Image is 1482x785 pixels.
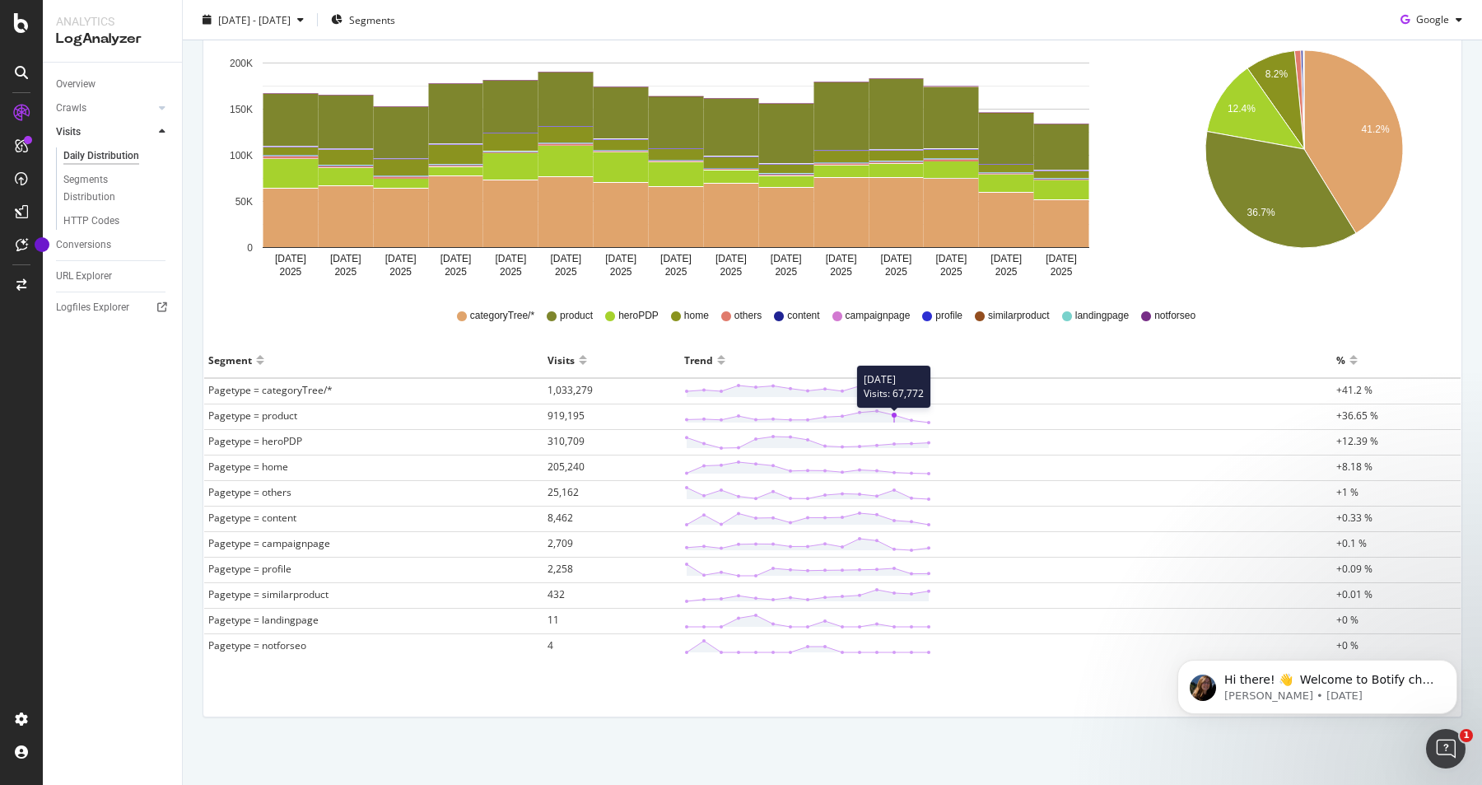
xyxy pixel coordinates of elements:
[1051,266,1073,278] text: 2025
[1227,104,1255,115] text: 12.4%
[56,13,169,30] div: Analytics
[208,638,306,652] span: Pagetype = notforseo
[1336,347,1345,373] div: %
[440,253,472,264] text: [DATE]
[665,266,687,278] text: 2025
[1394,7,1469,33] button: Google
[208,536,330,550] span: Pagetype = campaignpage
[217,38,1135,285] svg: A chart.
[734,309,762,323] span: others
[826,253,857,264] text: [DATE]
[995,266,1018,278] text: 2025
[385,253,417,264] text: [DATE]
[1336,460,1372,474] span: +8.18 %
[550,253,581,264] text: [DATE]
[63,171,170,206] a: Segments Distribution
[1336,613,1358,627] span: +0 %
[775,266,797,278] text: 2025
[56,124,81,141] div: Visits
[230,150,253,161] text: 100K
[548,434,585,448] span: 310,709
[63,213,119,230] div: HTTP Codes
[208,587,329,601] span: Pagetype = similarproduct
[56,268,112,285] div: URL Explorer
[1154,309,1195,323] span: notforseo
[618,309,659,323] span: heroPDP
[1336,587,1372,601] span: +0.01 %
[720,266,743,278] text: 2025
[935,309,962,323] span: profile
[349,12,395,26] span: Segments
[1075,309,1129,323] span: landingpage
[208,409,297,423] span: Pagetype = product
[230,104,253,115] text: 150K
[555,266,577,278] text: 2025
[1460,729,1473,742] span: 1
[56,299,129,316] div: Logfiles Explorer
[63,213,170,230] a: HTTP Codes
[35,237,49,252] div: Tooltip anchor
[771,253,802,264] text: [DATE]
[196,7,310,33] button: [DATE] - [DATE]
[56,268,170,285] a: URL Explorer
[1336,409,1378,423] span: +36.65 %
[684,347,713,373] div: Trend
[1159,38,1449,285] div: A chart.
[389,266,412,278] text: 2025
[548,347,575,373] div: Visits
[548,638,553,652] span: 4
[885,266,907,278] text: 2025
[787,309,819,323] span: content
[1336,562,1372,576] span: +0.09 %
[1265,68,1288,80] text: 8.2%
[218,12,291,26] span: [DATE] - [DATE]
[208,434,302,448] span: Pagetype = heroPDP
[500,266,522,278] text: 2025
[548,613,559,627] span: 11
[208,383,333,397] span: Pagetype = categoryTree/*
[63,147,170,165] a: Daily Distribution
[56,100,154,117] a: Crawls
[548,485,579,499] span: 25,162
[684,309,709,323] span: home
[1046,253,1077,264] text: [DATE]
[208,613,319,627] span: Pagetype = landingpage
[1336,485,1358,499] span: +1 %
[548,511,573,525] span: 8,462
[610,266,632,278] text: 2025
[496,253,527,264] text: [DATE]
[334,266,357,278] text: 2025
[208,460,288,474] span: Pagetype = home
[548,536,573,550] span: 2,709
[881,253,912,264] text: [DATE]
[324,7,402,33] button: Segments
[1361,124,1389,135] text: 41.2%
[330,253,361,264] text: [DATE]
[560,309,593,323] span: product
[247,242,253,254] text: 0
[470,309,534,323] span: categoryTree/*
[208,562,291,576] span: Pagetype = profile
[1426,729,1466,769] iframe: Intercom live chat
[56,299,170,316] a: Logfiles Explorer
[548,460,585,474] span: 205,240
[1336,434,1378,448] span: +12.39 %
[56,30,169,49] div: LogAnalyzer
[63,147,139,165] div: Daily Distribution
[208,347,252,373] div: Segment
[988,309,1050,323] span: similarproduct
[1247,207,1275,218] text: 36.7%
[275,253,306,264] text: [DATE]
[208,485,291,499] span: Pagetype = others
[548,587,565,601] span: 432
[56,100,86,117] div: Crawls
[1336,383,1372,397] span: +41.2 %
[1153,625,1482,741] iframe: Intercom notifications message
[548,562,573,576] span: 2,258
[935,253,967,264] text: [DATE]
